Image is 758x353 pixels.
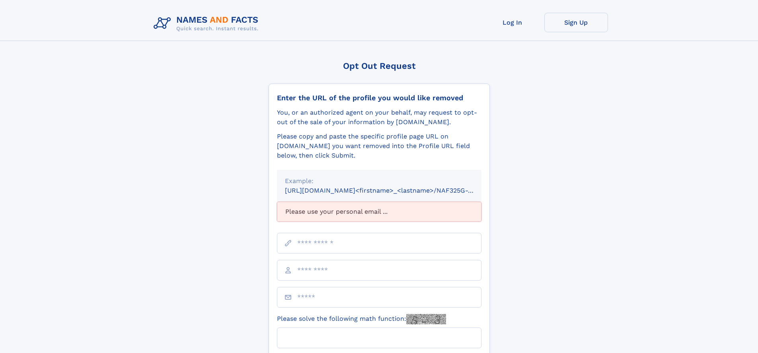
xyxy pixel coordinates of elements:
div: Enter the URL of the profile you would like removed [277,94,481,102]
div: Please copy and paste the specific profile page URL on [DOMAIN_NAME] you want removed into the Pr... [277,132,481,160]
a: Log In [481,13,544,32]
div: Example: [285,176,474,186]
div: You, or an authorized agent on your behalf, may request to opt-out of the sale of your informatio... [277,108,481,127]
div: Opt Out Request [269,61,490,71]
label: Please solve the following math function: [277,314,446,324]
img: Logo Names and Facts [150,13,265,34]
div: Please use your personal email ... [277,202,481,222]
small: [URL][DOMAIN_NAME]<firstname>_<lastname>/NAF325G-xxxxxxxx [285,187,497,194]
a: Sign Up [544,13,608,32]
